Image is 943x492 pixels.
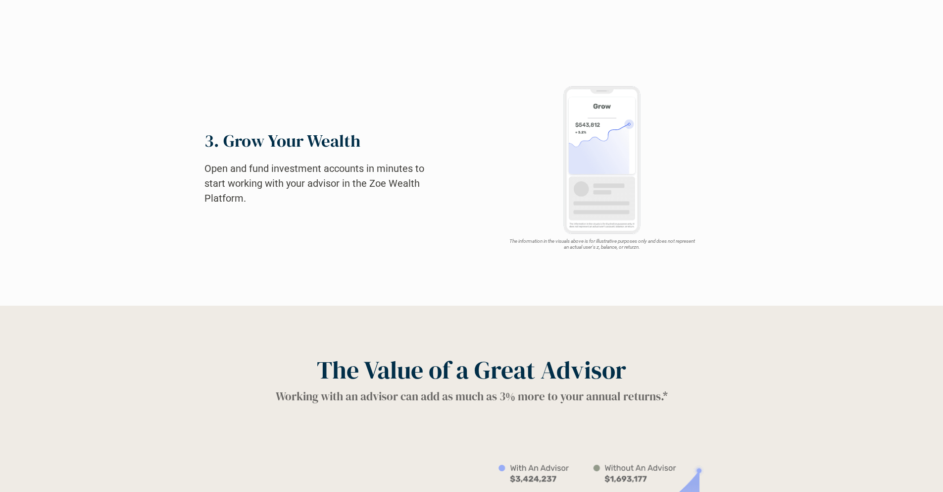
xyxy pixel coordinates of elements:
[317,355,626,385] h1: The Value of a Great Advisor
[564,244,640,250] em: an actual user's z, balance, or returzn.
[204,130,360,151] h2: 3. Grow Your Wealth
[509,238,695,244] em: The information in the visuals above is for illustrative purposes only and does not represent
[204,161,442,206] h2: Open and fund investment accounts in minutes to start working with your advisor in the Zoe Wealth...
[276,390,668,404] h1: Working with an advisor can add as much as 3% more to your annual returns.*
